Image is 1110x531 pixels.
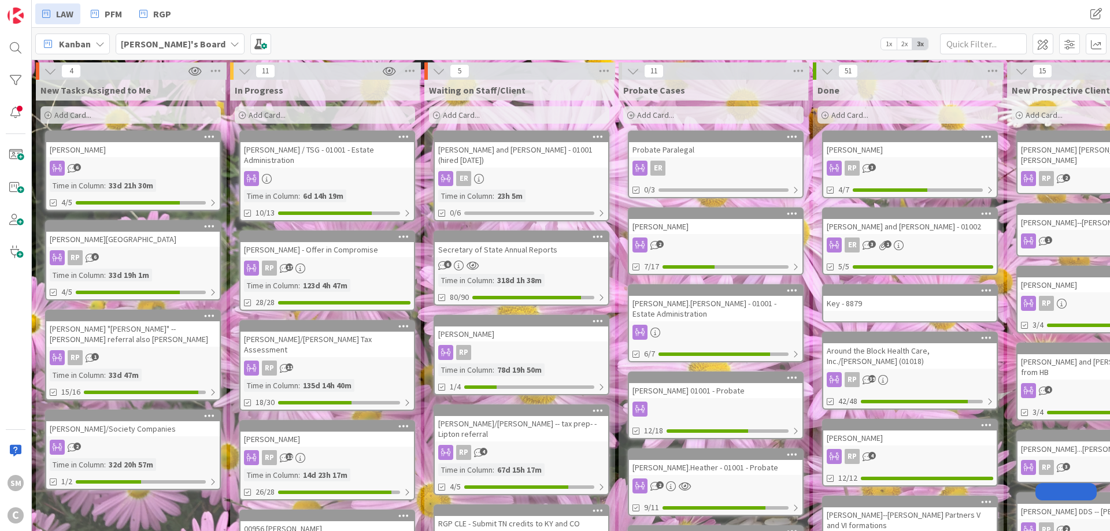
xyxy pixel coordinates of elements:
div: [PERSON_NAME] [629,219,802,234]
div: RP [46,250,220,265]
span: : [298,279,300,292]
span: LAW [56,7,73,21]
span: 1x [881,38,897,50]
span: 6 [73,164,81,171]
div: Time in Column [244,279,298,292]
div: 135d 14h 40m [300,379,354,392]
div: ER [456,171,471,186]
div: [PERSON_NAME] [240,432,414,447]
div: RP [240,450,414,465]
div: [PERSON_NAME] 01001 - Probate [629,373,802,398]
div: Around the Block Health Care, Inc./[PERSON_NAME] (01018) [823,343,997,369]
span: 2 [73,443,81,450]
div: [PERSON_NAME] / TSG - 01001 - Estate Administration [240,132,414,168]
span: 10/13 [256,207,275,219]
div: Time in Column [438,363,493,376]
span: 4/5 [61,196,72,209]
span: 4 [868,452,876,459]
div: RP [46,350,220,365]
div: Time in Column [438,463,493,476]
div: Time in Column [244,190,298,202]
span: : [298,379,300,392]
div: ER [845,237,860,252]
span: PFM [105,7,122,21]
span: 2x [897,38,912,50]
div: 14d 23h 17m [300,469,350,481]
div: [PERSON_NAME].Heather - 01001 - Probate [629,450,802,475]
div: RP [823,161,997,176]
span: New Tasks Assigned to Me [40,84,151,96]
div: RP [240,361,414,376]
div: Time in Column [244,469,298,481]
div: RP [845,161,860,176]
div: [PERSON_NAME] and [PERSON_NAME] - 01001 (hired [DATE]) [435,132,608,168]
div: RP [262,261,277,276]
span: : [298,190,300,202]
div: RP [240,261,414,276]
span: 4 [61,64,81,78]
div: [PERSON_NAME]/[PERSON_NAME] Tax Assessment [240,321,414,357]
span: 1 [91,353,99,361]
span: 28/28 [256,296,275,309]
div: RP [1039,171,1054,186]
div: Time in Column [438,190,493,202]
div: RP [456,345,471,360]
div: [PERSON_NAME].[PERSON_NAME] - 01001 - Estate Administration [629,285,802,321]
span: 18/30 [256,396,275,409]
div: [PERSON_NAME]/[PERSON_NAME] Tax Assessment [240,332,414,357]
div: [PERSON_NAME] [823,430,997,445]
span: Add Card... [831,110,868,120]
span: 11 [256,64,275,78]
div: RP [845,449,860,464]
div: Around the Block Health Care, Inc./[PERSON_NAME] (01018) [823,333,997,369]
div: Time in Column [50,458,104,471]
span: 12 [286,453,293,461]
div: Probate Paralegal [629,142,802,157]
span: 11 [644,64,664,78]
div: 33d 19h 1m [106,269,152,281]
span: 17 [286,263,293,271]
div: 33d 21h 30m [106,179,156,192]
span: 3/4 [1033,319,1044,331]
div: [PERSON_NAME] and [PERSON_NAME] - 01001 (hired [DATE]) [435,142,608,168]
span: 6 [91,253,99,261]
span: 12/12 [838,472,857,484]
span: 9/11 [644,502,659,514]
div: RP [68,250,83,265]
div: RP [1039,296,1054,311]
div: 67d 15h 17m [494,463,545,476]
div: [PERSON_NAME] and [PERSON_NAME] - 01002 [823,209,997,234]
div: [PERSON_NAME] 01001 - Probate [629,383,802,398]
div: Time in Column [50,179,104,192]
div: [PERSON_NAME]/Society Companies [46,411,220,436]
div: [PERSON_NAME] "[PERSON_NAME]" -- [PERSON_NAME] referral also [PERSON_NAME] [46,321,220,347]
span: 4/5 [61,286,72,298]
div: Time in Column [50,269,104,281]
div: RP [435,445,608,460]
span: 6 [444,261,452,268]
div: Key - 8879 [823,296,997,311]
span: 1/4 [450,381,461,393]
div: RP [823,372,997,387]
span: 1/2 [61,476,72,488]
div: 23h 5m [494,190,526,202]
span: 80/90 [450,291,469,303]
span: Add Card... [249,110,286,120]
span: : [493,363,494,376]
div: Secretary of State Annual Reports [435,232,608,257]
div: [PERSON_NAME] [823,132,997,157]
div: 318d 1h 38m [494,274,545,287]
span: 5/5 [838,261,849,273]
span: 4 [1045,386,1052,393]
span: Add Card... [1026,110,1063,120]
input: Quick Filter... [940,34,1027,54]
div: 123d 4h 47m [300,279,350,292]
span: 3 [868,240,876,248]
span: Probate Cases [623,84,685,96]
span: 3 [1063,463,1070,470]
div: [PERSON_NAME][GEOGRAPHIC_DATA] [46,221,220,247]
span: 4/7 [838,184,849,196]
span: 4/5 [450,481,461,493]
span: : [493,190,494,202]
div: ER [435,171,608,186]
